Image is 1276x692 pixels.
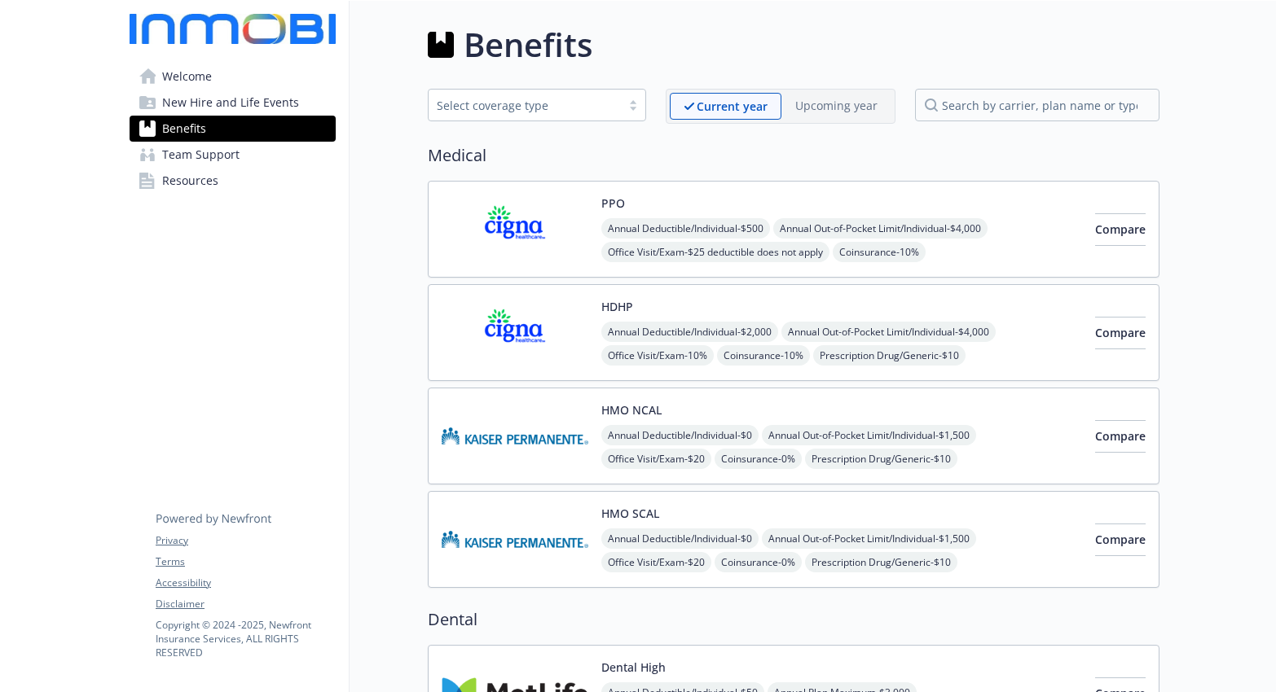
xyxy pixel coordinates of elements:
[697,98,768,115] p: Current year
[601,425,759,445] span: Annual Deductible/Individual - $0
[1095,428,1146,444] span: Compare
[773,218,988,239] span: Annual Out-of-Pocket Limit/Individual - $4,000
[442,298,588,367] img: CIGNA carrier logo
[601,659,666,676] button: Dental High
[428,607,1159,632] h2: Dental
[601,345,714,366] span: Office Visit/Exam - 10%
[762,528,976,549] span: Annual Out-of-Pocket Limit/Individual - $1,500
[437,97,613,114] div: Select coverage type
[1095,532,1146,547] span: Compare
[601,449,711,469] span: Office Visit/Exam - $20
[442,195,588,264] img: CIGNA carrier logo
[130,90,336,116] a: New Hire and Life Events
[717,345,810,366] span: Coinsurance - 10%
[601,218,770,239] span: Annual Deductible/Individual - $500
[781,322,996,342] span: Annual Out-of-Pocket Limit/Individual - $4,000
[130,116,336,142] a: Benefits
[156,597,335,611] a: Disclaimer
[162,90,299,116] span: New Hire and Life Events
[162,168,218,194] span: Resources
[601,528,759,549] span: Annual Deductible/Individual - $0
[1095,213,1146,246] button: Compare
[601,242,829,262] span: Office Visit/Exam - $25 deductible does not apply
[715,449,802,469] span: Coinsurance - 0%
[601,401,662,418] button: HMO NCAL
[156,533,335,548] a: Privacy
[428,143,1159,168] h2: Medical
[130,142,336,168] a: Team Support
[464,20,592,69] h1: Benefits
[715,552,802,572] span: Coinsurance - 0%
[833,242,926,262] span: Coinsurance - 10%
[601,552,711,572] span: Office Visit/Exam - $20
[1095,221,1146,237] span: Compare
[813,345,966,366] span: Prescription Drug/Generic - $10
[1095,420,1146,453] button: Compare
[162,142,240,168] span: Team Support
[130,64,336,90] a: Welcome
[601,195,625,212] button: PPO
[795,97,878,114] p: Upcoming year
[781,93,891,120] span: Upcoming year
[156,618,335,659] p: Copyright © 2024 - 2025 , Newfront Insurance Services, ALL RIGHTS RESERVED
[162,64,212,90] span: Welcome
[156,576,335,590] a: Accessibility
[601,298,633,315] button: HDHP
[442,401,588,471] img: Kaiser Permanente Insurance Company carrier logo
[1095,325,1146,340] span: Compare
[915,89,1159,121] input: search by carrier, plan name or type
[762,425,976,445] span: Annual Out-of-Pocket Limit/Individual - $1,500
[1095,523,1146,556] button: Compare
[130,168,336,194] a: Resources
[442,505,588,574] img: Kaiser Permanente Insurance Company carrier logo
[162,116,206,142] span: Benefits
[601,505,659,522] button: HMO SCAL
[805,552,957,572] span: Prescription Drug/Generic - $10
[805,449,957,469] span: Prescription Drug/Generic - $10
[1095,317,1146,349] button: Compare
[601,322,778,342] span: Annual Deductible/Individual - $2,000
[156,554,335,569] a: Terms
